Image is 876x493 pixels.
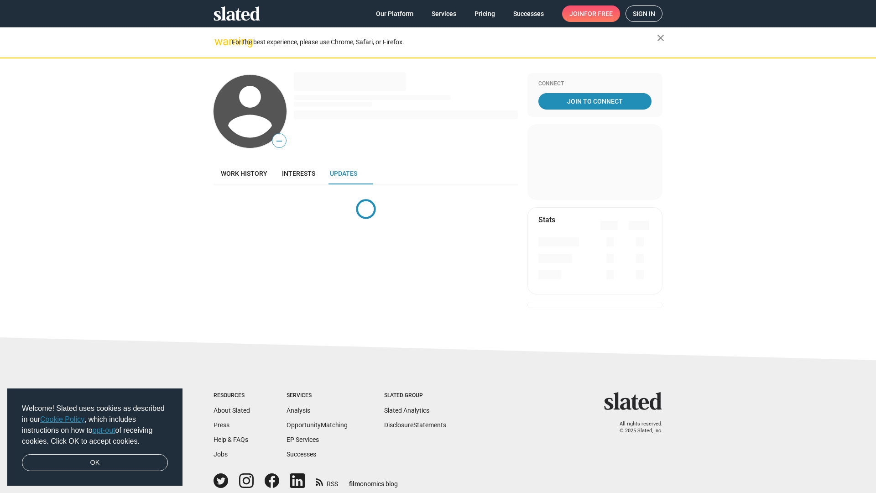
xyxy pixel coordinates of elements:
mat-icon: warning [214,36,225,47]
a: About Slated [214,407,250,414]
span: Pricing [474,5,495,22]
a: Join To Connect [538,93,652,110]
mat-card-title: Stats [538,215,555,225]
a: Joinfor free [562,5,620,22]
div: cookieconsent [7,388,182,486]
span: Sign in [633,6,655,21]
div: For the best experience, please use Chrome, Safari, or Firefox. [232,36,657,48]
a: Help & FAQs [214,436,248,443]
a: OpportunityMatching [287,421,348,429]
a: Successes [506,5,551,22]
mat-icon: close [655,32,666,43]
p: All rights reserved. © 2025 Slated, Inc. [610,421,662,434]
div: Resources [214,392,250,399]
span: for free [584,5,613,22]
a: Services [424,5,464,22]
span: Interests [282,170,315,177]
a: dismiss cookie message [22,454,168,472]
a: opt-out [93,426,115,434]
a: Cookie Policy [40,415,84,423]
div: Slated Group [384,392,446,399]
a: Interests [275,163,323,184]
div: Services [287,392,348,399]
span: Updates [330,170,357,177]
a: Pricing [467,5,502,22]
a: Sign in [626,5,662,22]
div: Connect [538,80,652,88]
a: Jobs [214,451,228,458]
a: Work history [214,163,275,184]
span: Welcome! Slated uses cookies as described in our , which includes instructions on how to of recei... [22,403,168,447]
span: Join [569,5,613,22]
span: Work history [221,170,267,177]
a: Press [214,421,229,429]
a: filmonomics blog [349,472,398,488]
span: Our Platform [376,5,413,22]
a: Slated Analytics [384,407,429,414]
span: Services [432,5,456,22]
a: RSS [316,474,338,488]
span: — [272,135,286,147]
a: DisclosureStatements [384,421,446,429]
span: Successes [513,5,544,22]
a: Updates [323,163,365,184]
a: EP Services [287,436,319,443]
a: Successes [287,451,316,458]
span: film [349,480,360,488]
a: Analysis [287,407,310,414]
span: Join To Connect [540,93,650,110]
a: Our Platform [369,5,421,22]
